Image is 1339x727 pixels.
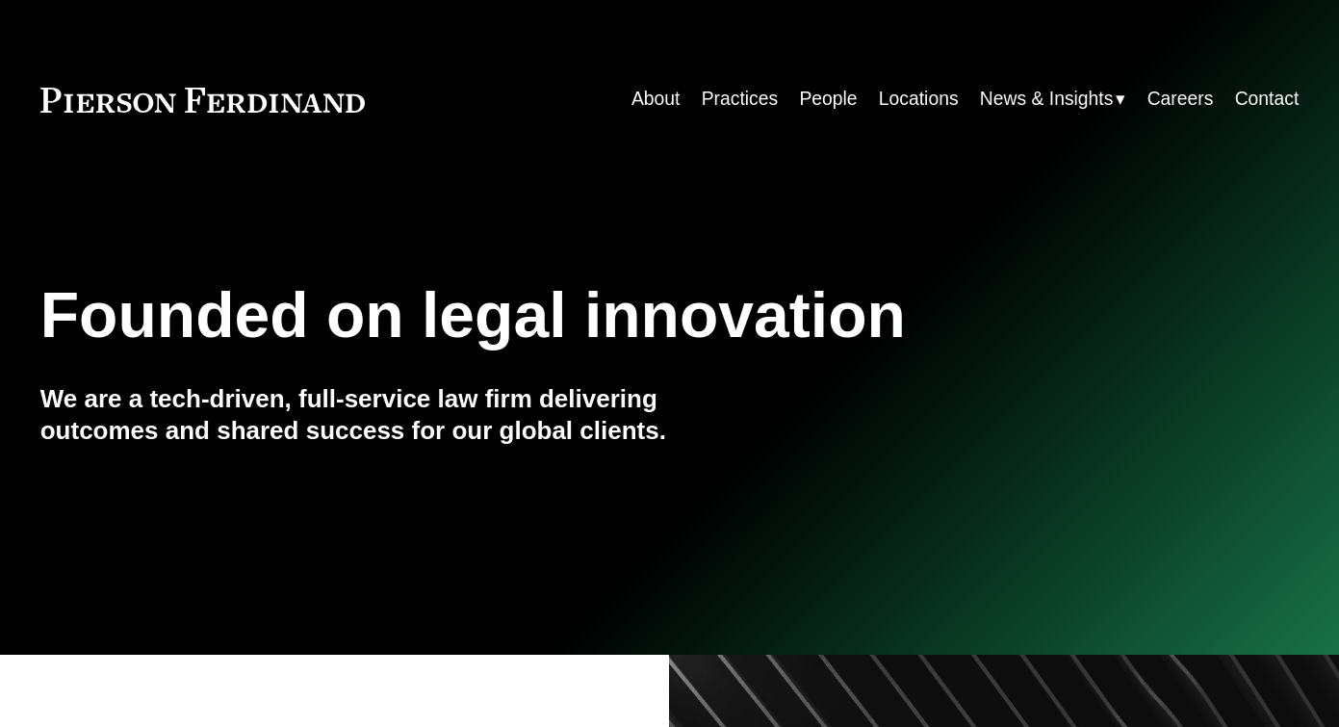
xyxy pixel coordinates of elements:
h4: We are a tech-driven, full-service law firm delivering outcomes and shared success for our global... [40,383,670,447]
a: folder dropdown [980,81,1126,118]
a: Practices [702,81,778,118]
a: Locations [879,81,959,118]
a: About [631,81,681,118]
a: People [799,81,857,118]
h1: Founded on legal innovation [40,279,1090,352]
span: News & Insights [980,83,1114,117]
a: Contact [1235,81,1300,118]
a: Careers [1147,81,1214,118]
